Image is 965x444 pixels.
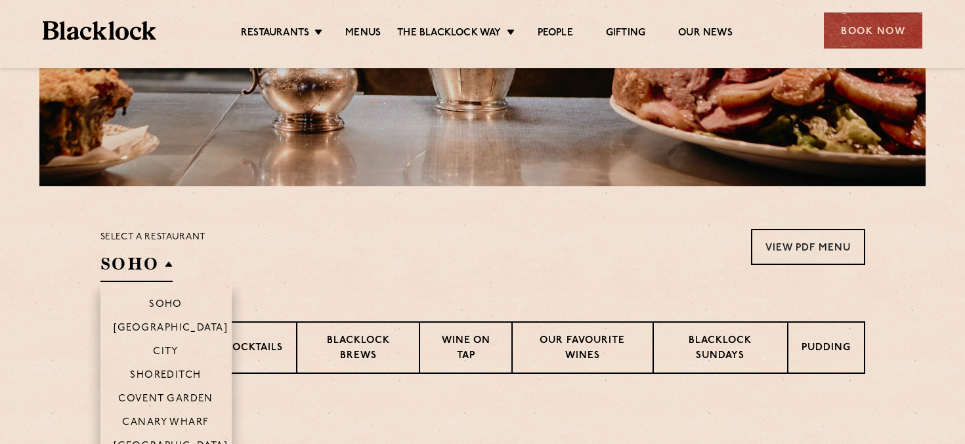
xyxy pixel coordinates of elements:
[526,334,639,365] p: Our favourite wines
[345,27,381,41] a: Menus
[100,407,865,424] h3: Pre Chop Bites
[606,27,645,41] a: Gifting
[538,27,573,41] a: People
[149,299,182,312] p: Soho
[43,21,156,40] img: BL_Textured_Logo-footer-cropped.svg
[114,323,228,336] p: [GEOGRAPHIC_DATA]
[130,370,202,383] p: Shoreditch
[225,341,283,357] p: Cocktails
[311,334,406,365] p: Blacklock Brews
[118,394,213,407] p: Covent Garden
[751,229,865,265] a: View PDF Menu
[667,334,773,365] p: Blacklock Sundays
[241,27,309,41] a: Restaurants
[100,252,173,282] h2: SOHO
[433,334,498,365] p: Wine on Tap
[397,27,501,41] a: The Blacklock Way
[122,417,209,430] p: Canary Wharf
[824,12,922,49] div: Book Now
[100,229,206,246] p: Select a restaurant
[678,27,733,41] a: Our News
[153,346,179,359] p: City
[802,341,851,357] p: Pudding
